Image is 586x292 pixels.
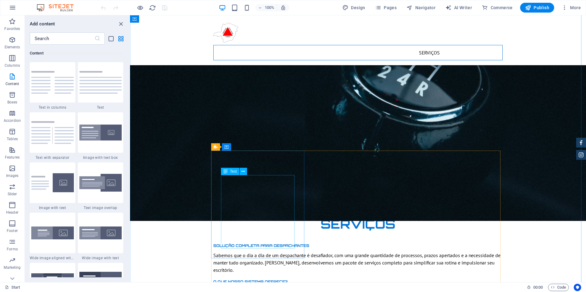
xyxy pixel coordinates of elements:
button: Pages [373,3,399,13]
div: Text [78,62,124,110]
span: 00 00 [533,284,543,291]
span: Text in columns [30,105,75,110]
div: Wide image with text [78,213,124,260]
div: Wide image aligned with text [30,213,75,260]
span: Design [342,5,365,11]
p: Accordion [4,118,21,123]
img: text-in-columns.svg [31,71,74,94]
h6: Add content [30,20,55,28]
button: Design [340,3,368,13]
button: 100% [255,4,277,11]
input: Search [30,32,94,45]
span: More [561,5,581,11]
p: Features [5,155,20,160]
img: text.svg [79,71,122,94]
p: Favorites [4,26,20,31]
span: Wide image aligned with text [30,256,75,260]
p: Footer [7,228,18,233]
p: Header [6,210,18,215]
span: Navigator [406,5,436,11]
span: Text [230,170,237,173]
div: Text with separator [30,112,75,160]
button: Commerce [479,3,515,13]
button: More [559,3,583,13]
span: : [538,285,538,290]
i: On resize automatically adjust zoom level to fit chosen device. [280,5,286,10]
div: Image with text box [78,112,124,160]
button: close panel [117,20,124,28]
p: Columns [5,63,20,68]
img: text-with-image-v4.svg [31,173,74,192]
span: Commerce [482,5,513,11]
span: AI Writer [445,5,472,11]
img: wide-image-with-text.svg [79,226,122,239]
div: Image with text [30,163,75,210]
p: Forms [7,247,18,252]
img: text-image-overlap.svg [79,174,122,192]
p: Boxes [7,100,17,105]
img: Editor Logo [35,4,81,11]
i: Reload page [149,4,156,11]
button: Navigator [404,3,438,13]
span: Image with text box [78,155,124,160]
span: Publish [525,5,549,11]
button: reload [149,4,156,11]
p: Images [6,173,19,178]
button: Usercentrics [574,284,581,291]
img: wide-image-with-text-aligned.svg [31,226,74,239]
img: text-with-separator.svg [31,121,74,144]
div: Text image overlap [78,163,124,210]
button: list-view [107,35,115,42]
a: Click to cancel selection. Double-click to open Pages [5,284,20,291]
button: grid-view [117,35,124,42]
span: Wide image with text [78,256,124,260]
button: Click here to leave preview mode and continue editing [136,4,144,11]
span: Image with text [30,205,75,210]
p: Slider [8,192,17,197]
div: Text in columns [30,62,75,110]
h6: Content [30,50,123,57]
img: image-with-text-box.svg [79,125,122,141]
span: Pages [375,5,397,11]
button: AI Writer [443,3,474,13]
h6: Session time [527,284,543,291]
div: Design (Ctrl+Alt+Y) [340,3,368,13]
button: Publish [520,3,554,13]
p: Content [6,81,19,86]
p: Elements [5,45,20,50]
p: Tables [7,137,18,141]
p: Marketing [4,265,21,270]
h6: 100% [264,4,274,11]
span: Text image overlap [78,205,124,210]
span: Text with separator [30,155,75,160]
span: Code [551,284,566,291]
button: Code [548,284,569,291]
span: Text [78,105,124,110]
